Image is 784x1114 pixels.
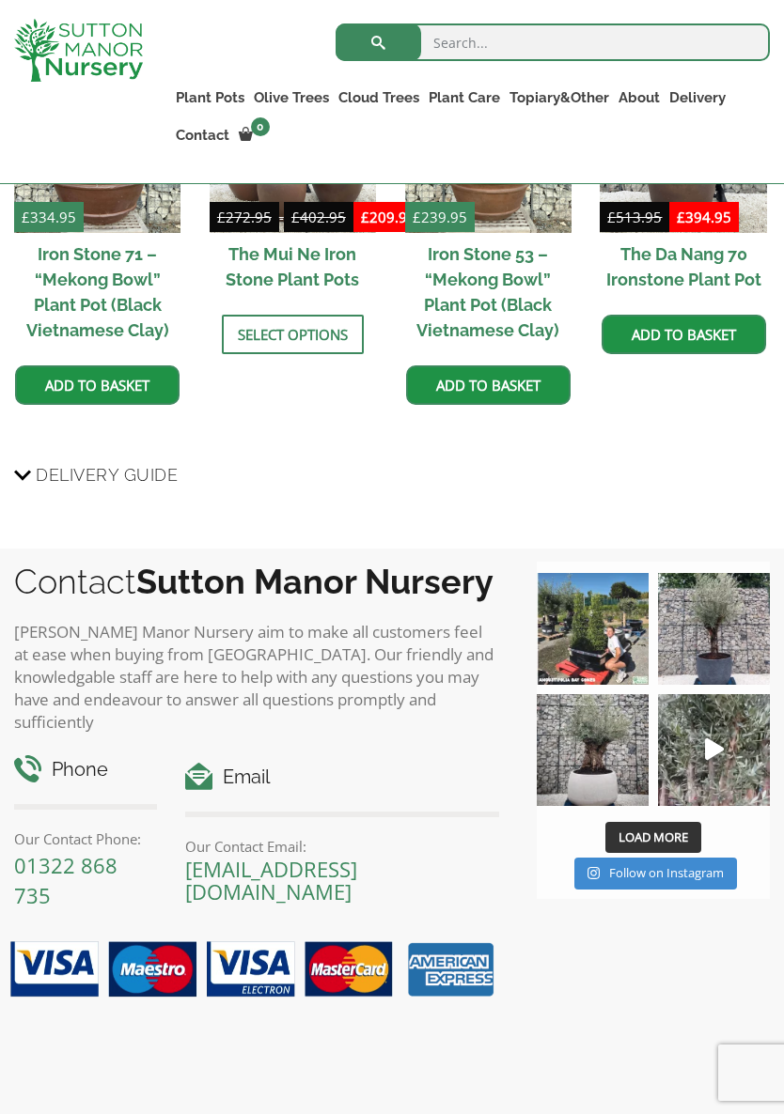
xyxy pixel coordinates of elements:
[291,208,300,226] span: £
[291,208,346,226] bdi: 402.95
[210,233,376,301] h2: The Mui Ne Iron Stone Plant Pots
[537,694,649,806] img: Check out this beauty we potted at our nursery today ❤️‍🔥 A huge, ancient gnarled Olive tree plan...
[705,738,724,760] svg: Play
[22,208,30,226] span: £
[607,208,616,226] span: £
[171,85,249,111] a: Plant Pots
[619,828,688,845] span: Load More
[185,835,499,858] p: Our Contact Email:
[658,573,770,685] img: A beautiful multi-stem Spanish Olive tree potted in our luxurious fibre clay pots 😍😍
[405,233,572,351] h2: Iron Stone 53 – “Mekong Bowl” Plant Pot (Black Vietnamese Clay)
[413,208,467,226] bdi: 239.95
[406,365,571,405] a: Add to basket: “Iron Stone 53 - "Mekong Bowl" Plant Pot (Black Vietnamese Clay)”
[334,85,424,111] a: Cloud Trees
[14,67,180,351] a: £334.95 Iron Stone 71 – “Mekong Bowl” Plant Pot (Black Vietnamese Clay)
[537,573,649,685] img: Our elegant & picturesque Angustifolia Cones are an exquisite addition to your Bay Tree collectio...
[424,85,505,111] a: Plant Care
[505,85,614,111] a: Topiary&Other
[217,208,226,226] span: £
[361,208,416,226] bdi: 209.95
[22,208,76,226] bdi: 334.95
[234,122,275,148] a: 0
[136,562,494,601] b: Sutton Manor Nursery
[14,621,499,734] p: [PERSON_NAME] Manor Nursery aim to make all customers feel at ease when buying from [GEOGRAPHIC_D...
[14,562,499,601] h2: Contact
[171,122,234,148] a: Contact
[588,866,600,880] svg: Instagram
[614,85,665,111] a: About
[677,208,731,226] bdi: 394.95
[14,851,118,909] a: 01322 868 735
[413,208,421,226] span: £
[217,208,272,226] bdi: 272.95
[222,315,364,354] a: Select options for “The Mui Ne Iron Stone Plant Pots”
[185,763,499,792] h4: Email
[658,694,770,806] img: New arrivals Monday morning of beautiful olive trees 🤩🤩 The weather is beautiful this summer, gre...
[336,23,770,61] input: Search...
[36,457,178,492] span: Delivery Guide
[14,233,180,351] h2: Iron Stone 71 – “Mekong Bowl” Plant Pot (Black Vietnamese Clay)
[607,208,662,226] bdi: 513.95
[405,67,572,351] a: £239.95 Iron Stone 53 – “Mekong Bowl” Plant Pot (Black Vietnamese Clay)
[602,315,766,354] a: Add to basket: “The Da Nang 70 Ironstone Plant Pot”
[574,858,737,890] a: Instagram Follow on Instagram
[677,208,685,226] span: £
[14,19,143,82] img: logo
[665,85,730,111] a: Delivery
[185,855,357,905] a: [EMAIL_ADDRESS][DOMAIN_NAME]
[249,85,334,111] a: Olive Trees
[251,117,270,136] span: 0
[14,755,157,784] h4: Phone
[658,694,770,806] a: Play
[353,206,497,233] ins: -
[600,233,766,301] h2: The Da Nang 70 Ironstone Plant Pot
[605,822,701,854] button: Load More
[210,206,353,233] del: -
[14,828,157,850] p: Our Contact Phone:
[361,208,369,226] span: £
[609,864,724,881] span: Follow on Instagram
[15,365,180,405] a: Add to basket: “Iron Stone 71 - "Mekong Bowl" Plant Pot (Black Vietnamese Clay)”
